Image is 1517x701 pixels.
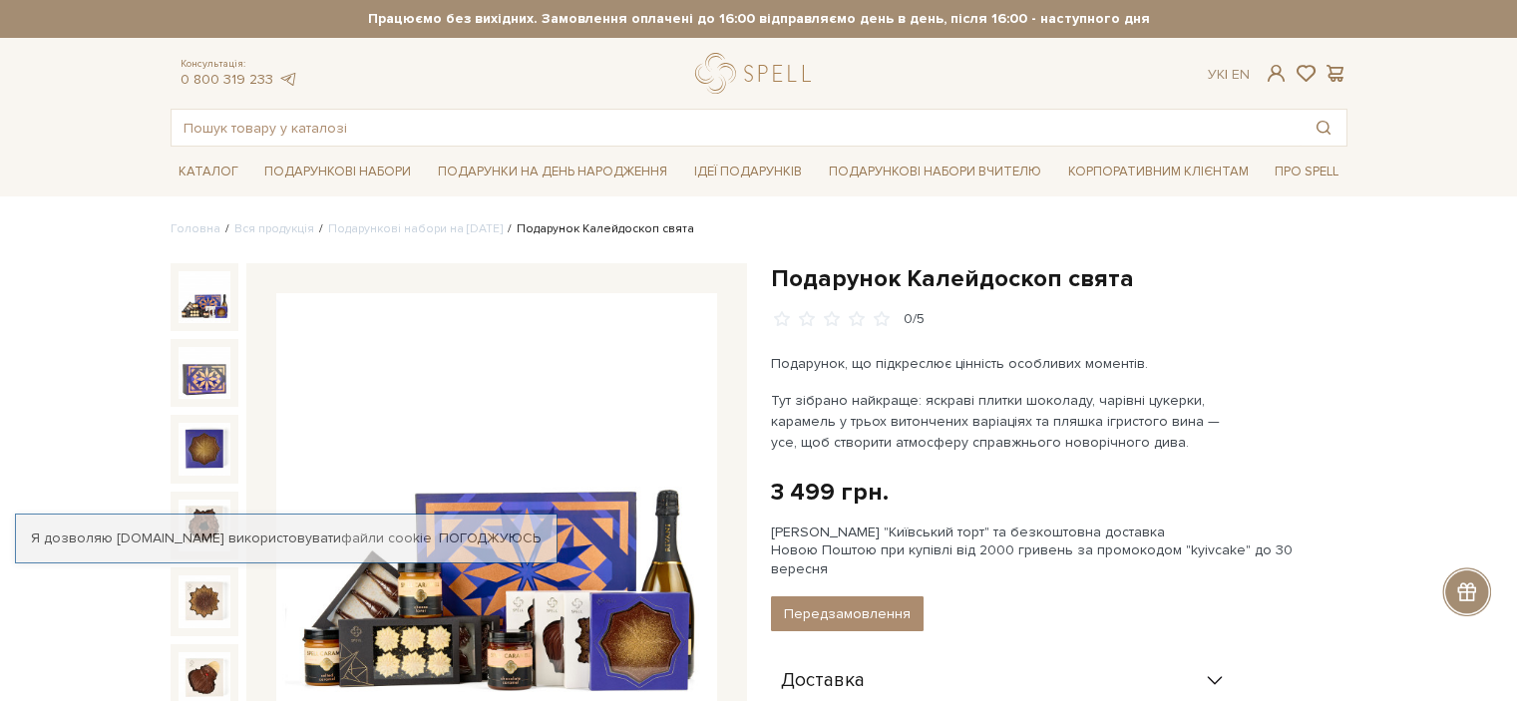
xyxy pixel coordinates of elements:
[686,157,810,187] a: Ідеї подарунків
[821,155,1049,188] a: Подарункові набори Вчителю
[179,271,230,323] img: Подарунок Калейдоскоп свята
[1225,66,1228,83] span: |
[430,157,675,187] a: Подарунки на День народження
[1232,66,1250,83] a: En
[771,353,1239,374] p: Подарунок, що підкреслює цінність особливих моментів.
[771,596,924,631] button: Передзамовлення
[179,347,230,399] img: Подарунок Калейдоскоп свята
[771,524,1347,578] div: [PERSON_NAME] "Київський торт" та безкоштовна доставка Новою Поштою при купівлі від 2000 гривень ...
[341,529,432,546] a: файли cookie
[278,71,298,88] a: telegram
[328,221,503,236] a: Подарункові набори на [DATE]
[904,310,925,329] div: 0/5
[1060,157,1257,187] a: Корпоративним клієнтам
[771,390,1239,453] p: Тут зібрано найкраще: яскраві плитки шоколаду, чарівні цукерки, карамель у трьох витончених варіа...
[256,157,419,187] a: Подарункові набори
[439,529,541,547] a: Погоджуюсь
[695,53,820,94] a: logo
[781,672,865,690] span: Доставка
[771,263,1347,294] h1: Подарунок Калейдоскоп свята
[1267,157,1346,187] a: Про Spell
[16,529,557,547] div: Я дозволяю [DOMAIN_NAME] використовувати
[234,221,314,236] a: Вся продукція
[771,477,889,508] div: 3 499 грн.
[181,58,298,71] span: Консультація:
[1301,110,1346,146] button: Пошук товару у каталозі
[179,500,230,551] img: Подарунок Калейдоскоп свята
[179,423,230,475] img: Подарунок Калейдоскоп свята
[171,221,220,236] a: Головна
[171,10,1347,28] strong: Працюємо без вихідних. Замовлення оплачені до 16:00 відправляємо день в день, після 16:00 - насту...
[172,110,1301,146] input: Пошук товару у каталозі
[171,157,246,187] a: Каталог
[179,575,230,627] img: Подарунок Калейдоскоп свята
[1208,66,1250,84] div: Ук
[503,220,694,238] li: Подарунок Калейдоскоп свята
[181,71,273,88] a: 0 800 319 233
